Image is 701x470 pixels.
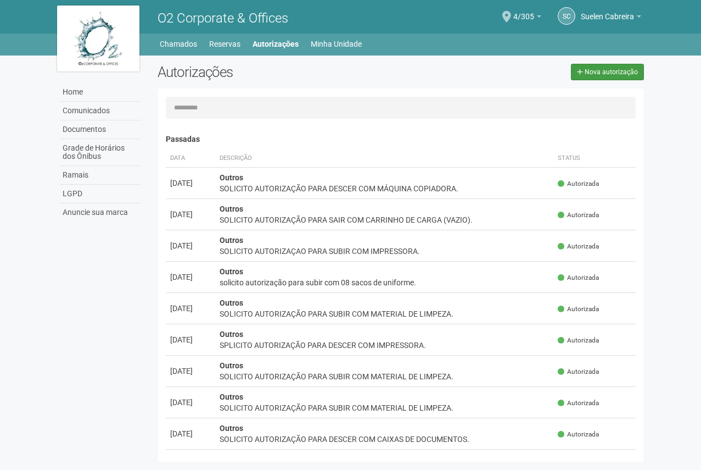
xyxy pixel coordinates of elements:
[166,135,636,143] h4: Passadas
[57,5,139,71] img: logo.jpg
[220,183,549,194] div: SOLICITO AUTORIZAÇÃO PARA DESCER COM MÁQUINA COPIADORA.
[60,120,141,139] a: Documentos
[220,308,549,319] div: SOLICITO AUTORIZAÇÃO PARA SUBIR COM MATERIAL DE LIMPEZA.
[60,203,141,222] a: Anuncie sua marca
[513,2,534,21] span: 4/305
[170,397,211,408] div: [DATE]
[166,150,215,168] th: Data
[220,246,549,257] div: SOLICITO AUTORIZAÇAO PARA SUBIR COM IMPRESSORA.
[220,402,549,413] div: SOLICITO AUTORIZAÇÃO PARA SUBIR COM MATERIAL DE LIMPEZA.
[220,298,243,307] strong: Outros
[170,303,211,314] div: [DATE]
[558,179,599,189] span: Autorizada
[170,178,211,189] div: [DATE]
[160,36,197,52] a: Chamados
[60,166,141,185] a: Ramais
[558,7,575,25] a: SC
[158,64,392,80] h2: Autorizações
[60,83,141,102] a: Home
[220,330,243,339] strong: Outros
[209,36,240,52] a: Reservas
[170,272,211,283] div: [DATE]
[158,10,288,26] span: O2 Corporate & Offices
[220,392,243,401] strong: Outros
[558,305,599,314] span: Autorizada
[170,209,211,220] div: [DATE]
[220,214,549,225] div: SOLICITO AUTORIZAÇÃO PARA SAIR COM CARRINHO DE CARGA (VAZIO).
[220,434,549,445] div: SOLICITO AUTORIZAÇÃO PARA DESCER COM CAIXAS DE DOCUMENTOS.
[60,102,141,120] a: Comunicados
[558,242,599,251] span: Autorizada
[170,240,211,251] div: [DATE]
[220,361,243,370] strong: Outros
[170,334,211,345] div: [DATE]
[585,68,638,76] span: Nova autorização
[220,340,549,351] div: SPLICITO AUTORIZAÇÃO PARA DESCER COM IMPRESSORA.
[253,36,299,52] a: Autorizações
[60,139,141,166] a: Grade de Horários dos Ônibus
[558,336,599,345] span: Autorizada
[215,150,554,168] th: Descrição
[220,371,549,382] div: SOLICITO AUTORIZAÇÃO PARA SUBIR COM MATERIAL DE LIMPEZA.
[558,399,599,408] span: Autorizada
[220,236,243,245] strong: Outros
[558,211,599,220] span: Autorizada
[170,428,211,439] div: [DATE]
[571,64,644,80] a: Nova autorização
[60,185,141,203] a: LGPD
[558,430,599,439] span: Autorizada
[558,367,599,377] span: Autorizada
[220,277,549,288] div: solicito autorização para subir com 08 sacos de uniforme.
[581,14,641,23] a: Suelen Cabreira
[581,2,634,21] span: Suelen Cabreira
[170,366,211,377] div: [DATE]
[220,424,243,433] strong: Outros
[220,204,243,213] strong: Outros
[558,273,599,283] span: Autorizada
[513,14,541,23] a: 4/305
[220,267,243,276] strong: Outros
[311,36,362,52] a: Minha Unidade
[553,150,636,168] th: Status
[220,173,243,182] strong: Outros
